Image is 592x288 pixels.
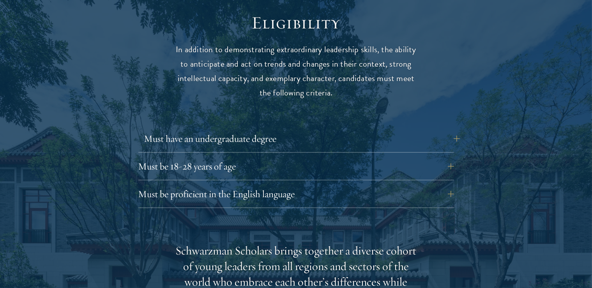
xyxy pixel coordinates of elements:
button: Must have an undergraduate degree [144,129,460,148]
h2: Eligibility [175,12,417,34]
button: Must be proficient in the English language [138,185,454,203]
p: In addition to demonstrating extraordinary leadership skills, the ability to anticipate and act o... [175,42,417,100]
button: Must be 18-28 years of age [138,157,454,176]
